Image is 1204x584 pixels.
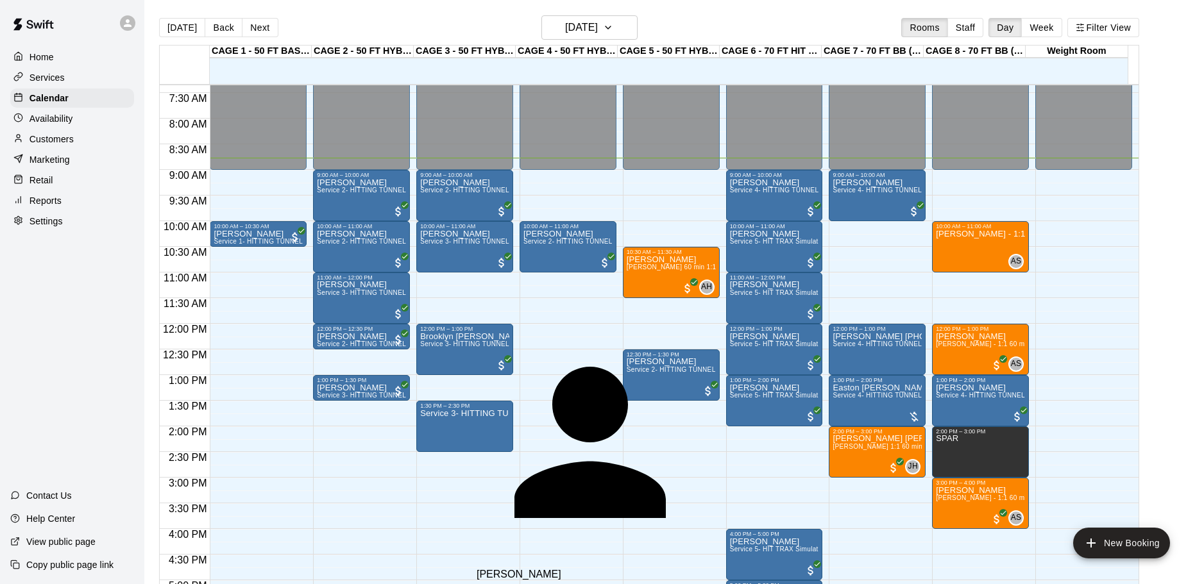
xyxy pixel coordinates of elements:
[30,215,63,228] p: Settings
[932,478,1029,529] div: 3:00 PM – 4:00 PM: Gabriel Lippke
[1021,18,1062,37] button: Week
[627,249,716,255] div: 10:30 AM – 11:30 AM
[726,272,823,324] div: 11:00 AM – 12:00 PM: Warren Hoyt
[887,462,900,474] span: All customers have paid
[160,298,210,309] span: 11:30 AM
[420,340,580,347] span: Service 3- HITTING TUNNEL RENTAL - 50ft Softball
[313,170,410,221] div: 9:00 AM – 10:00 AM: Service 2- HITTING TUNNEL RENTAL - 50ft Baseball
[804,256,817,269] span: All customers have paid
[833,187,996,194] span: Service 4- HITTING TUNNEL RENTAL - 70ft Baseball
[618,46,720,58] div: CAGE 5 - 50 FT HYBRID SB/BB
[936,494,1080,501] span: [PERSON_NAME] - 1:1 60 min Pitching Lesson
[392,205,405,218] span: All customers have paid
[160,324,210,335] span: 12:00 PM
[30,71,65,84] p: Services
[702,385,715,397] span: All customers have paid
[414,46,516,58] div: CAGE 3 - 50 FT HYBRID BB/SB
[726,170,823,221] div: 9:00 AM – 10:00 AM: Matt Jones
[829,375,926,426] div: 1:00 PM – 2:00 PM: Service 4- HITTING TUNNEL RENTAL - 70ft Baseball
[313,324,410,349] div: 12:00 PM – 12:30 PM: Mauricio Lugo
[420,172,509,178] div: 9:00 AM – 10:00 AM
[730,546,851,553] span: Service 5- HIT TRAX Simulation Tunnel
[936,326,1025,332] div: 12:00 PM – 1:00 PM
[681,282,694,295] span: All customers have paid
[936,223,1025,229] div: 10:00 AM – 11:00 AM
[289,231,301,244] span: All customers have paid
[936,377,1025,383] div: 1:00 PM – 2:00 PM
[1013,510,1024,526] span: Anthony Slama
[988,18,1022,37] button: Day
[416,221,513,272] div: 10:00 AM – 11:00 AM: Bailey Nielsen
[627,263,852,271] span: [PERSON_NAME] 60 min 1:1 lessons - baseball hitting / fielding / pitching
[477,569,779,580] p: [PERSON_NAME]
[720,46,822,58] div: CAGE 6 - 70 FT HIT TRAX
[165,452,210,463] span: 2:30 PM
[160,247,210,258] span: 10:30 AM
[1008,356,1024,372] div: Anthony Slama
[730,274,819,281] div: 11:00 AM – 12:00 PM
[26,535,96,548] p: View public page
[833,172,922,178] div: 9:00 AM – 10:00 AM
[520,221,616,272] div: 10:00 AM – 11:00 AM: Lucas Hart
[924,46,1026,58] div: CAGE 8 - 70 FT BB (w/ pitching mound)
[416,170,513,221] div: 9:00 AM – 10:00 AM: Martin Rael
[30,153,70,166] p: Marketing
[908,205,920,218] span: All customers have paid
[804,410,817,423] span: All customers have paid
[833,340,996,347] span: Service 4- HITTING TUNNEL RENTAL - 70ft Baseball
[833,443,974,450] span: [PERSON_NAME] 1:1 60 min. pitching Lesson
[313,272,410,324] div: 11:00 AM – 12:00 PM: Brian Williams
[165,478,210,488] span: 3:00 PM
[160,349,210,360] span: 12:30 PM
[30,194,62,207] p: Reports
[1011,410,1024,423] span: All customers have paid
[26,512,75,525] p: Help Center
[829,324,926,375] div: 12:00 PM – 1:00 PM: rikki alfanzo 909-856-3750
[804,359,817,372] span: All customers have paid
[1008,254,1024,269] div: Anthony Slama
[30,51,54,63] p: Home
[317,172,406,178] div: 9:00 AM – 10:00 AM
[166,119,210,129] span: 8:00 AM
[910,459,920,474] span: John Havird
[420,403,509,409] div: 1:30 PM – 2:30 PM
[242,18,278,37] button: Next
[420,187,583,194] span: Service 2- HITTING TUNNEL RENTAL - 50ft Baseball
[1008,510,1024,526] div: Anthony Slama
[30,174,53,187] p: Retail
[317,187,480,194] span: Service 2- HITTING TUNNEL RENTAL - 50ft Baseball
[516,46,618,58] div: CAGE 4 - 50 FT HYBRID BB/SB
[523,223,613,229] div: 10:00 AM – 11:00 AM
[317,238,480,245] span: Service 2- HITTING TUNNEL RENTAL - 50ft Baseball
[1073,528,1170,558] button: add
[936,428,1025,435] div: 2:00 PM – 3:00 PM
[901,18,947,37] button: Rooms
[30,92,69,104] p: Calendar
[730,392,851,399] span: Service 5- HIT TRAX Simulation Tunnel
[317,340,480,347] span: Service 2- HITTING TUNNEL RENTAL - 50ft Baseball
[160,221,210,232] span: 10:00 AM
[822,46,924,58] div: CAGE 7 - 70 FT BB (w/ pitching mound)
[947,18,984,37] button: Staff
[166,144,210,155] span: 8:30 AM
[1013,356,1024,372] span: Anthony Slama
[804,564,817,577] span: All customers have paid
[313,375,410,401] div: 1:00 PM – 1:30 PM: Alan Scheurich
[317,326,406,332] div: 12:00 PM – 12:30 PM
[905,459,920,474] div: John Havird
[26,489,72,502] p: Contact Us
[1067,18,1139,37] button: Filter View
[730,289,851,296] span: Service 5- HIT TRAX Simulation Tunnel
[726,221,823,272] div: 10:00 AM – 11:00 AM: Warren Hoyt
[166,196,210,206] span: 9:30 AM
[1011,512,1022,524] span: AS
[936,480,1025,486] div: 3:00 PM – 4:00 PM
[312,46,414,58] div: CAGE 2 - 50 FT HYBRID BB/SB
[932,375,1029,426] div: 1:00 PM – 2:00 PM: Service 4- HITTING TUNNEL RENTAL - 70ft Baseball
[165,426,210,437] span: 2:00 PM
[990,513,1003,526] span: All customers have paid
[416,401,513,452] div: 1:30 PM – 2:30 PM: Service 3- HITTING TUNNEL RENTAL - 50ft Softball
[165,555,210,565] span: 4:30 PM
[730,223,819,229] div: 10:00 AM – 11:00 AM
[833,377,922,383] div: 1:00 PM – 2:00 PM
